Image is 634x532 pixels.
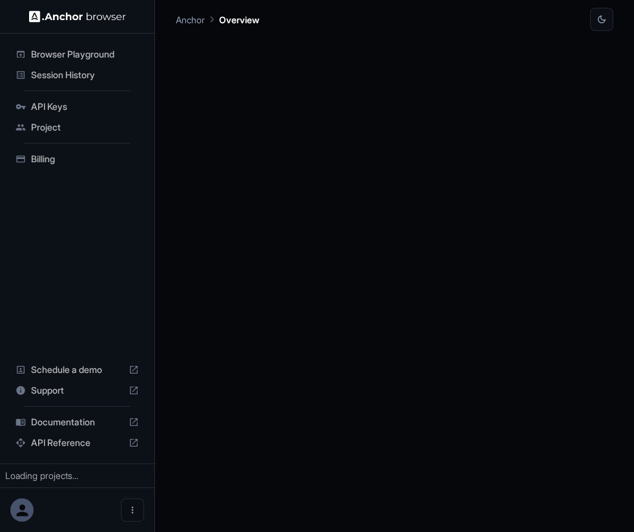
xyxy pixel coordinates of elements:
div: Billing [10,149,144,169]
div: Loading projects... [5,469,149,482]
div: Schedule a demo [10,359,144,380]
span: Project [31,121,139,134]
nav: breadcrumb [176,12,259,27]
span: Session History [31,69,139,81]
p: Anchor [176,13,205,27]
span: Schedule a demo [31,363,123,376]
p: Overview [219,13,259,27]
span: API Keys [31,100,139,113]
div: API Reference [10,432,144,453]
div: Support [10,380,144,401]
div: Project [10,117,144,138]
div: API Keys [10,96,144,117]
div: Session History [10,65,144,85]
span: Billing [31,153,139,165]
span: Support [31,384,123,397]
button: Open menu [121,498,144,522]
span: Documentation [31,416,123,429]
span: Browser Playground [31,48,139,61]
div: Documentation [10,412,144,432]
img: Anchor Logo [29,10,126,23]
span: API Reference [31,436,123,449]
div: Browser Playground [10,44,144,65]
